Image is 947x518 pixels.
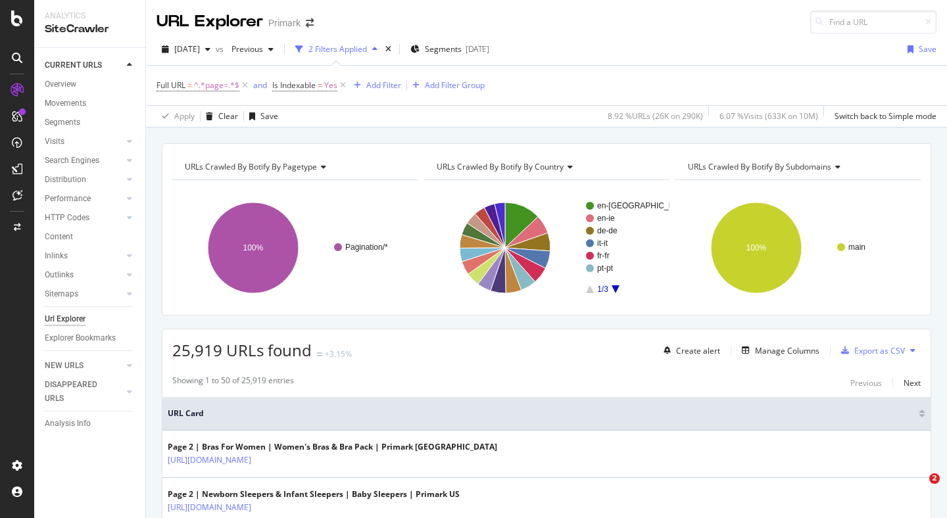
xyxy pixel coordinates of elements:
[45,135,64,149] div: Visits
[45,249,68,263] div: Inlinks
[45,230,136,244] a: Content
[182,156,406,177] h4: URLs Crawled By Botify By pagetype
[755,345,819,356] div: Manage Columns
[902,39,936,60] button: Save
[719,110,818,122] div: 6.07 % Visits ( 633K on 10M )
[45,359,123,373] a: NEW URLS
[45,78,76,91] div: Overview
[366,80,401,91] div: Add Filter
[929,473,940,484] span: 2
[45,22,135,37] div: SiteCrawler
[290,39,383,60] button: 2 Filters Applied
[383,43,394,56] div: times
[168,454,251,467] a: [URL][DOMAIN_NAME]
[597,201,691,210] text: en-[GEOGRAPHIC_DATA]
[157,39,216,60] button: [DATE]
[597,226,618,235] text: de-de
[848,243,865,252] text: main
[253,80,267,91] div: and
[218,110,238,122] div: Clear
[243,243,264,252] text: 100%
[306,18,314,28] div: arrow-right-arrow-left
[349,78,401,93] button: Add Filter
[45,287,123,301] a: Sitemaps
[45,312,136,326] a: Url Explorer
[185,161,317,172] span: URLs Crawled By Botify By pagetype
[45,359,84,373] div: NEW URLS
[45,59,102,72] div: CURRENT URLS
[597,285,608,294] text: 1/3
[746,243,767,252] text: 100%
[45,211,89,225] div: HTTP Codes
[45,268,74,282] div: Outlinks
[45,116,136,129] a: Segments
[216,43,226,55] span: vs
[45,192,123,206] a: Performance
[45,154,99,168] div: Search Engines
[157,80,185,91] span: Full URL
[425,43,462,55] span: Segments
[345,243,388,252] text: Pagination/*
[597,264,614,273] text: pt-pt
[172,191,418,305] svg: A chart.
[836,340,905,361] button: Export as CSV
[45,287,78,301] div: Sitemaps
[658,340,720,361] button: Create alert
[407,78,485,93] button: Add Filter Group
[688,161,831,172] span: URLs Crawled By Botify By subdomains
[437,161,564,172] span: URLs Crawled By Botify By country
[676,345,720,356] div: Create alert
[253,79,267,91] button: and
[45,173,123,187] a: Distribution
[325,348,352,360] div: +3.15%
[45,59,123,72] a: CURRENT URLS
[829,106,936,127] button: Switch back to Simple mode
[45,230,73,244] div: Content
[187,80,192,91] span: =
[226,43,263,55] span: Previous
[854,345,905,356] div: Export as CSV
[434,156,658,177] h4: URLs Crawled By Botify By country
[318,80,322,91] span: =
[194,76,239,95] span: ^.*page=.*$
[157,11,263,33] div: URL Explorer
[902,473,934,505] iframe: Intercom live chat
[45,97,136,110] a: Movements
[317,352,322,356] img: Equal
[45,154,123,168] a: Search Engines
[919,43,936,55] div: Save
[45,312,85,326] div: Url Explorer
[608,110,703,122] div: 8.92 % URLs ( 26K on 290K )
[244,106,278,127] button: Save
[45,249,123,263] a: Inlinks
[685,156,909,177] h4: URLs Crawled By Botify By subdomains
[174,110,195,122] div: Apply
[324,76,337,95] span: Yes
[904,375,921,390] button: Next
[405,39,495,60] button: Segments[DATE]
[597,239,608,248] text: it-it
[168,488,460,500] div: Page 2 | Newborn Sleepers & Infant Sleepers | Baby Sleepers | Primark US
[308,43,367,55] div: 2 Filters Applied
[45,268,123,282] a: Outlinks
[810,11,936,34] input: Find a URL
[260,110,278,122] div: Save
[737,342,819,358] button: Manage Columns
[835,110,936,122] div: Switch back to Simple mode
[226,39,279,60] button: Previous
[45,116,80,129] div: Segments
[45,192,91,206] div: Performance
[45,417,91,431] div: Analysis Info
[45,135,123,149] a: Visits
[45,331,116,345] div: Explorer Bookmarks
[272,80,316,91] span: Is Indexable
[424,191,669,305] svg: A chart.
[172,339,312,361] span: 25,919 URLs found
[45,97,86,110] div: Movements
[675,191,921,305] svg: A chart.
[168,501,251,514] a: [URL][DOMAIN_NAME]
[45,11,135,22] div: Analytics
[45,378,111,406] div: DISAPPEARED URLS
